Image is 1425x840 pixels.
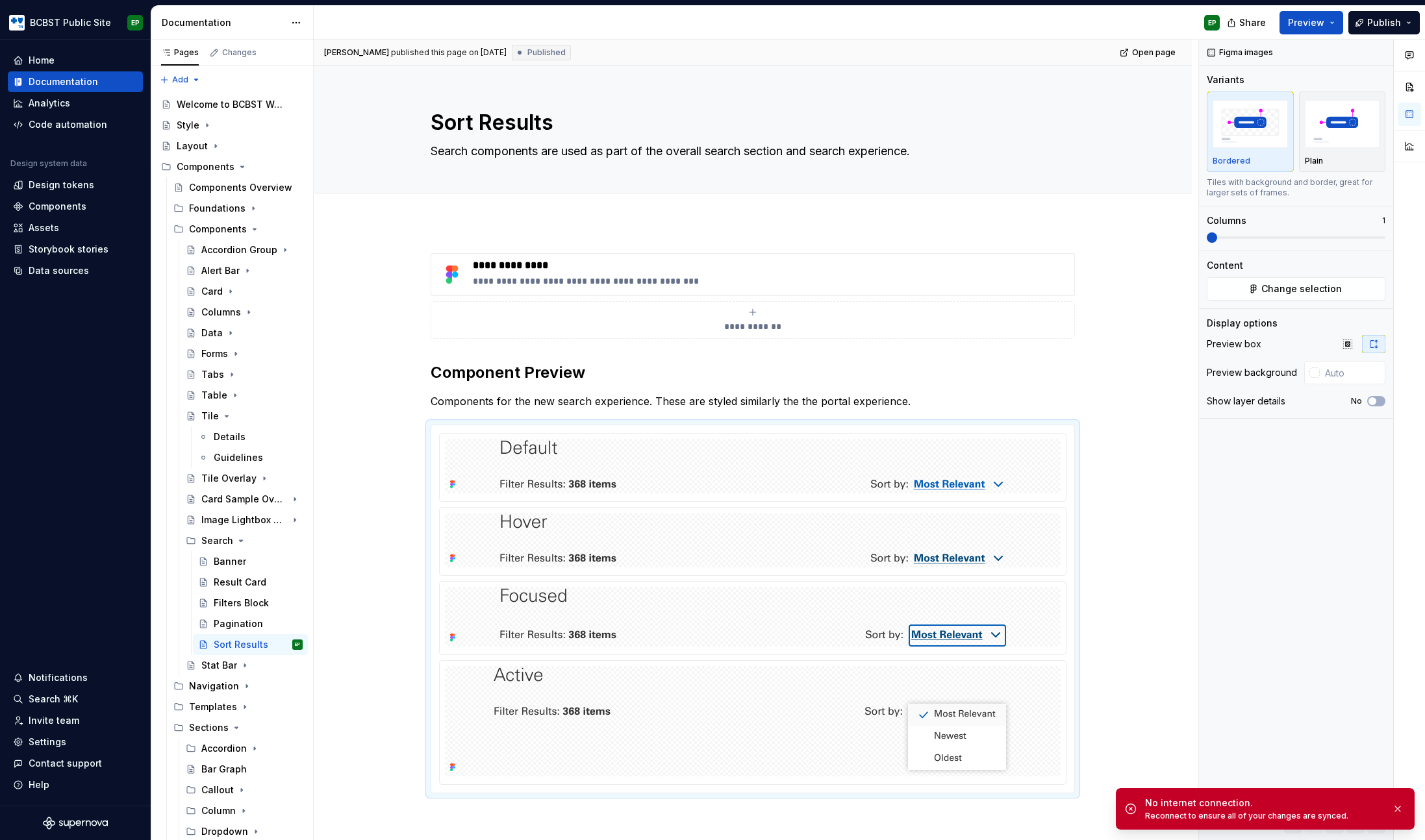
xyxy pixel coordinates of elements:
img: placeholder [1213,100,1288,147]
div: Settings [29,735,66,748]
div: Table [201,389,227,402]
div: Data sources [29,264,89,277]
div: Invite team [29,714,79,727]
a: Layout [156,136,308,156]
span: [PERSON_NAME] [324,47,389,58]
a: Pagination [193,613,308,634]
div: EP [1208,18,1217,28]
button: placeholderBordered [1207,92,1294,172]
img: b44e7a6b-69a5-43df-ae42-963d7259159b.png [9,15,25,31]
a: Stat Bar [181,655,308,676]
div: EP [295,638,300,651]
a: Data [181,323,308,343]
textarea: Sort Results [428,107,1072,138]
svg: Supernova Logo [43,817,108,830]
div: published this page on [DATE] [391,47,507,58]
a: Image Lightbox Overlay [181,510,308,530]
a: Storybook stories [8,239,143,260]
a: Tile Overlay [181,468,308,489]
div: Home [29,54,55,67]
div: EP [131,18,140,28]
div: Columns [201,306,241,319]
div: Accordion [181,738,308,759]
div: Tile Overlay [201,472,257,485]
div: Show layer details [1207,395,1285,408]
button: placeholderPlain [1299,92,1386,172]
div: Pagination [214,617,263,630]
div: Filters Block [214,597,269,610]
div: Foundations [168,198,308,219]
div: Sort Results [214,638,268,651]
span: Share [1239,16,1266,29]
div: Preview background [1207,366,1297,379]
div: Components [177,160,234,173]
div: Contact support [29,757,102,770]
p: 1 [1382,216,1385,226]
div: Data [201,327,223,340]
div: Components [168,219,308,240]
div: Stat Bar [201,659,237,672]
div: Dropdown [201,825,248,838]
p: Components for the new search experience. These are styled similarly the the portal experience. [431,393,1075,409]
div: Reconnect to ensure all of your changes are synced. [1145,811,1381,821]
a: Tile [181,406,308,426]
div: Components Overview [189,181,292,194]
button: Change selection [1207,277,1385,301]
div: Columns [1207,214,1246,227]
a: Analytics [8,93,143,114]
div: Accordion Group [201,243,277,256]
a: Banner [193,551,308,572]
div: Assets [29,221,59,234]
button: Search ⌘K [8,689,143,710]
div: Alert Bar [201,264,240,277]
button: BCBST Public SiteEP [3,8,148,36]
a: Result Card [193,572,308,593]
div: Content [1207,259,1243,272]
div: Sections [168,717,308,738]
div: Welcome to BCBST Web [177,98,284,111]
div: Sections [189,721,229,734]
a: Style [156,115,308,136]
div: Tabs [201,368,224,381]
div: Documentation [29,75,98,88]
div: Details [214,430,246,443]
div: Callout [181,780,308,800]
div: Forms [201,347,228,360]
a: Components Overview [168,177,308,198]
div: No internet connection. [1145,797,1381,809]
a: Components [8,196,143,217]
a: Table [181,385,308,406]
span: Preview [1288,16,1324,29]
button: Preview [1280,11,1343,34]
span: Open page [1132,47,1176,58]
div: Banner [214,555,246,568]
div: Documentation [162,16,284,29]
div: Layout [177,140,208,153]
button: Contact support [8,753,143,774]
div: Analytics [29,97,70,110]
a: Tabs [181,364,308,385]
div: Bar Graph [201,763,247,776]
div: Column [181,800,308,821]
div: Code automation [29,118,107,131]
img: placeholder [1305,100,1380,147]
div: Search [181,530,308,551]
a: Documentation [8,71,143,92]
div: Display options [1207,317,1278,330]
span: Published [527,47,566,58]
div: Navigation [168,676,308,697]
a: Card Sample Overlay [181,489,308,510]
h2: Component Preview [431,362,1075,383]
p: Plain [1305,156,1323,166]
a: Columns [181,302,308,323]
div: Foundations [189,202,246,215]
a: Bar Graph [181,759,308,780]
a: Open page [1116,43,1181,62]
div: Card [201,285,223,298]
a: Details [193,426,308,447]
div: Design tokens [29,179,94,191]
label: No [1351,396,1362,406]
img: 4baf7843-f8da-4bf9-87ec-1c2503c5ad79.png [436,259,468,290]
p: Bordered [1213,156,1250,166]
